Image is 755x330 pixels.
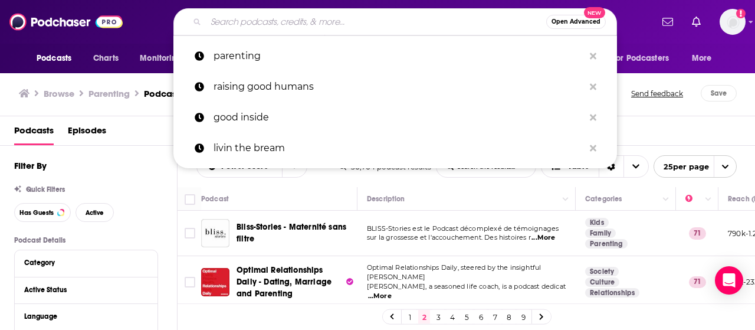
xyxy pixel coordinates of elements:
button: open menu [654,155,737,178]
a: 2 [418,310,430,324]
h1: Parenting [88,88,130,99]
span: Monitoring [140,50,182,67]
span: Active [86,210,104,216]
button: Language [24,309,148,324]
img: User Profile [720,9,746,35]
button: Active Status [24,282,148,297]
button: Save [701,85,737,102]
img: Optimal Relationships Daily - Dating, Marriage and Parenting [201,268,229,296]
img: Bliss-Stories - Maternité sans filtre [201,219,229,247]
span: New [584,7,605,18]
a: Charts [86,47,126,70]
span: Quick Filters [26,185,65,194]
a: raising good humans [173,71,617,102]
a: Relationships [585,288,639,298]
a: Episodes [68,121,106,145]
span: sur la grossesse et l'accouchement. Des histoires r [367,233,531,241]
a: Family [585,228,616,238]
button: Column Actions [559,192,573,207]
a: Podcasts [14,121,54,145]
p: parenting [214,41,584,71]
button: open menu [197,162,282,171]
h2: Filter By [14,160,47,171]
a: 5 [461,310,472,324]
span: Optimal Relationships Daily, steered by the insightful [PERSON_NAME] [367,263,541,281]
a: Society [585,267,619,276]
a: parenting [173,41,617,71]
a: 4 [447,310,458,324]
a: 8 [503,310,515,324]
span: Toggle select row [185,277,195,287]
button: Send feedback [628,85,687,102]
button: open menu [684,47,727,70]
span: Bliss-Stories - Maternité sans filtre [237,222,346,244]
span: 25 per page [654,158,709,176]
span: ...More [531,233,555,243]
button: open menu [132,47,197,70]
a: 7 [489,310,501,324]
a: livin the bream [173,133,617,164]
a: Show notifications dropdown [658,12,678,32]
p: 71 [689,276,706,288]
span: [PERSON_NAME], a seasoned life coach, is a podcast dedicat [367,282,566,290]
span: More [692,50,712,67]
button: Active [75,203,114,222]
span: For Podcasters [612,50,669,67]
img: Podchaser - Follow, Share and Rate Podcasts [9,11,123,33]
span: Optimal Relationships Daily - Dating, Marriage and Parenting [237,265,331,299]
a: Bliss-Stories - Maternité sans filtre [237,221,353,245]
span: Power Score [221,162,273,171]
span: Has Guests [19,210,54,216]
span: Logged in as sVanCleve [720,9,746,35]
p: livin the bream [214,133,584,164]
div: Sort Direction [599,156,623,177]
div: Category [24,259,140,267]
button: Category [24,255,148,270]
a: Show notifications dropdown [687,12,705,32]
span: Podcasts [37,50,71,67]
svg: Add a profile image [736,9,746,18]
div: Language [24,312,140,321]
a: Parenting [585,239,628,249]
a: 9 [517,310,529,324]
button: open menu [605,47,686,70]
input: Search podcasts, credits, & more... [206,12,546,31]
p: Podcast Details [14,236,158,244]
div: Open Intercom Messenger [715,266,743,295]
div: Description [367,192,405,206]
h3: Podcast [144,88,179,99]
div: Active Status [24,286,140,294]
button: Show profile menu [720,9,746,35]
a: good inside [173,102,617,133]
a: 6 [475,310,487,324]
span: BLISS-Stories est le Podcast décomplexé de témoignages [367,224,559,233]
a: 1 [404,310,416,324]
div: Categories [585,192,622,206]
p: 71 [689,227,706,239]
button: open menu [28,47,87,70]
a: Culture [585,277,619,287]
span: ...More [368,292,392,301]
a: 3 [432,310,444,324]
a: Kids [585,218,609,227]
button: Column Actions [659,192,673,207]
div: Search podcasts, credits, & more... [173,8,617,35]
span: Open Advanced [552,19,600,25]
button: Open AdvancedNew [546,15,606,29]
div: Power Score [685,192,702,206]
span: Table [568,162,589,171]
a: Browse [44,88,74,99]
button: Column Actions [701,192,715,207]
div: Podcast [201,192,229,206]
span: Charts [93,50,119,67]
a: Optimal Relationships Daily - Dating, Marriage and Parenting [237,264,353,300]
p: good inside [214,102,584,133]
span: Toggle select row [185,228,195,238]
button: Has Guests [14,203,71,222]
p: raising good humans [214,71,584,102]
